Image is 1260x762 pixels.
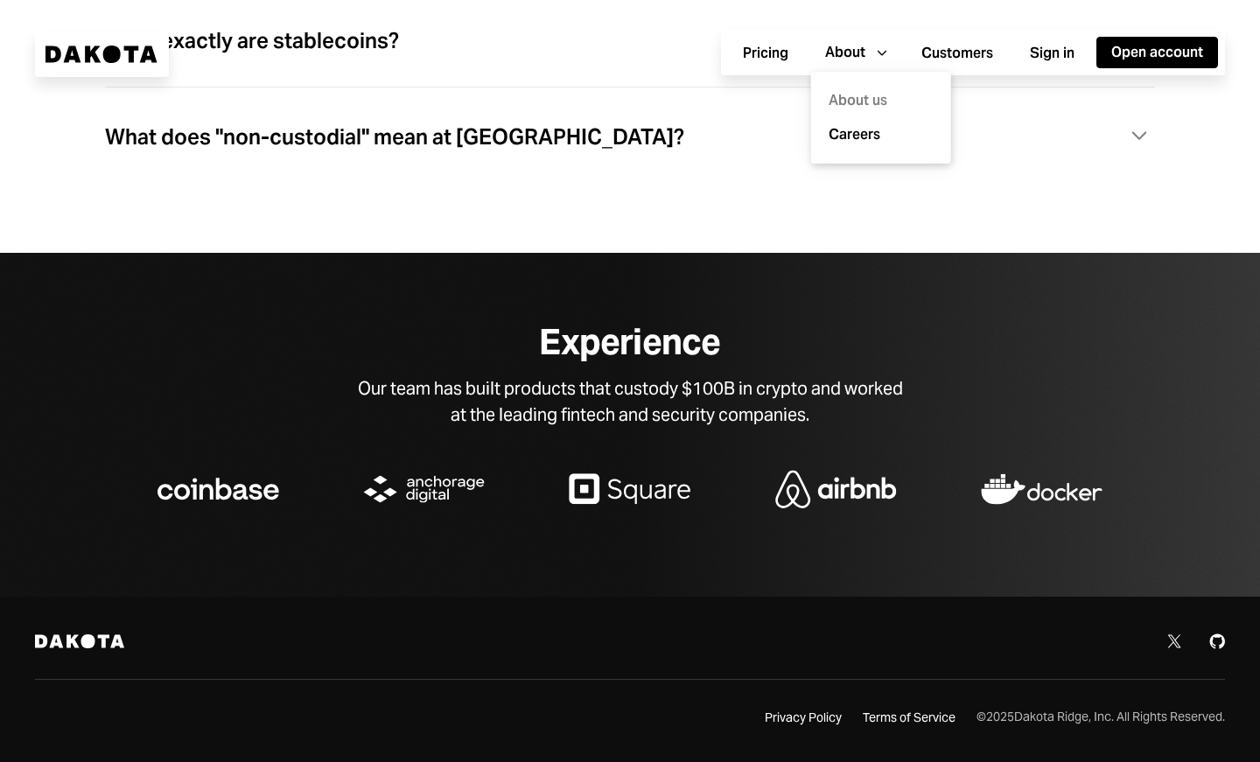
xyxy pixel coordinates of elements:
div: About us [822,84,941,118]
a: Sign in [1015,36,1089,70]
img: logo [363,475,485,504]
div: What does "non-custodial" mean at [GEOGRAPHIC_DATA]? [105,126,684,149]
button: Sign in [1015,38,1089,69]
a: Terms of Service [863,708,955,727]
div: About [825,43,865,62]
a: Customers [906,36,1008,70]
a: About us [822,82,941,118]
a: Privacy Policy [765,708,842,727]
img: logo [157,478,279,500]
button: Customers [906,38,1008,69]
div: Terms of Service [863,710,955,727]
a: Careers [829,125,948,146]
div: Privacy Policy [765,710,842,727]
div: Experience [539,323,720,361]
img: logo [775,470,897,507]
div: © 2025 Dakota Ridge, Inc. All Rights Reserved. [976,709,1225,725]
img: logo [569,473,690,504]
a: Pricing [728,36,803,70]
div: What exactly are stablecoins? [105,30,399,52]
button: About [810,37,899,68]
button: Open account [1096,37,1218,68]
img: logo [981,473,1102,505]
button: Pricing [728,38,803,69]
div: Our team has built products that custody $100B in crypto and worked at the leading fintech and se... [350,375,910,428]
